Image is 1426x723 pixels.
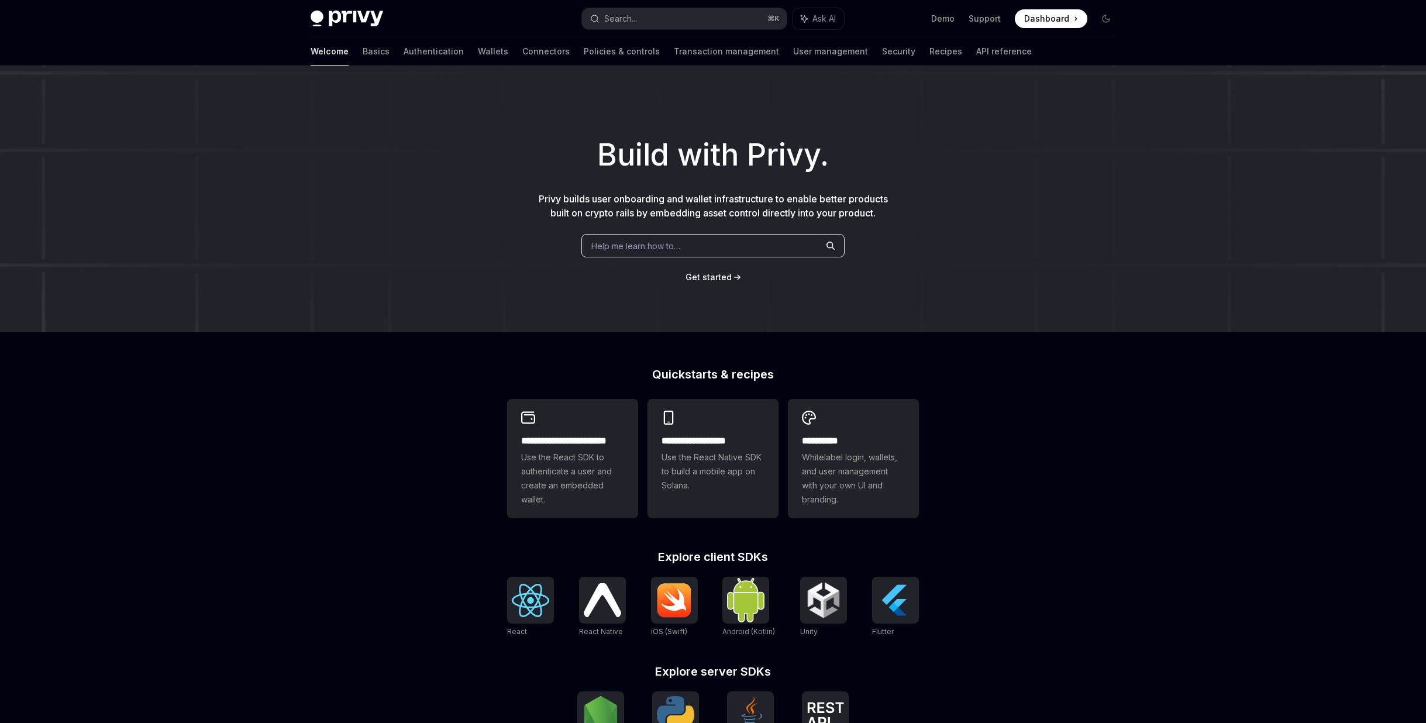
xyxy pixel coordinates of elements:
span: Privy builds user onboarding and wallet infrastructure to enable better products built on crypto ... [539,193,888,219]
a: Security [882,37,915,66]
a: React NativeReact Native [579,577,626,638]
div: Search... [604,12,637,26]
img: Android (Kotlin) [727,578,764,622]
span: Get started [686,272,732,282]
img: Flutter [877,581,914,619]
button: Search...⌘K [582,8,787,29]
span: Dashboard [1024,13,1069,25]
span: Unity [800,627,818,636]
a: API reference [976,37,1032,66]
h2: Explore server SDKs [507,666,919,677]
span: Help me learn how to… [591,240,680,252]
a: User management [793,37,868,66]
a: Get started [686,271,732,283]
span: React [507,627,527,636]
a: ReactReact [507,577,554,638]
img: React [512,584,549,617]
button: Toggle dark mode [1097,9,1115,28]
a: Policies & controls [584,37,660,66]
span: Use the React SDK to authenticate a user and create an embedded wallet. [521,450,624,507]
a: Connectors [522,37,570,66]
h2: Explore client SDKs [507,551,919,563]
a: **** *****Whitelabel login, wallets, and user management with your own UI and branding. [788,399,919,518]
a: FlutterFlutter [872,577,919,638]
a: Dashboard [1015,9,1087,28]
span: Flutter [872,627,894,636]
a: Authentication [404,37,464,66]
img: React Native [584,583,621,617]
a: UnityUnity [800,577,847,638]
h2: Quickstarts & recipes [507,369,919,380]
a: Demo [931,13,955,25]
img: dark logo [311,11,383,27]
span: Whitelabel login, wallets, and user management with your own UI and branding. [802,450,905,507]
span: Android (Kotlin) [722,627,775,636]
span: iOS (Swift) [651,627,687,636]
a: Welcome [311,37,349,66]
img: iOS (Swift) [656,583,693,618]
a: iOS (Swift)iOS (Swift) [651,577,698,638]
a: Transaction management [674,37,779,66]
span: ⌘ K [767,14,780,23]
a: **** **** **** ***Use the React Native SDK to build a mobile app on Solana. [647,399,779,518]
img: Unity [805,581,842,619]
span: Use the React Native SDK to build a mobile app on Solana. [662,450,764,493]
a: Basics [363,37,390,66]
a: Recipes [929,37,962,66]
a: Wallets [478,37,508,66]
button: Ask AI [793,8,844,29]
span: React Native [579,627,623,636]
h1: Build with Privy. [19,132,1407,178]
a: Android (Kotlin)Android (Kotlin) [722,577,775,638]
span: Ask AI [812,13,836,25]
a: Support [969,13,1001,25]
